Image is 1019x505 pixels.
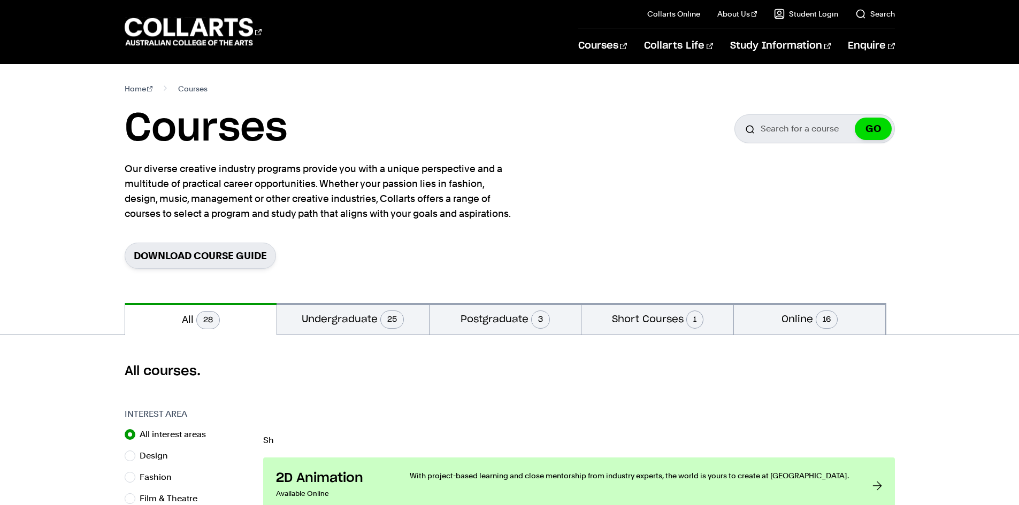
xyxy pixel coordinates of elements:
[276,486,388,501] p: Available Online
[196,311,220,329] span: 28
[734,303,886,335] button: Online16
[578,28,627,64] a: Courses
[848,28,894,64] a: Enquire
[581,303,733,335] button: Short Courses1
[855,9,895,19] a: Search
[430,303,581,335] button: Postgraduate3
[816,310,838,329] span: 16
[717,9,757,19] a: About Us
[263,436,895,445] p: Sh
[647,9,700,19] a: Collarts Online
[276,470,388,486] h3: 2D Animation
[140,470,180,485] label: Fashion
[125,363,895,380] h2: All courses.
[686,310,703,329] span: 1
[140,448,177,463] label: Design
[734,114,895,143] input: Search for a course
[125,17,262,47] div: Go to homepage
[125,161,515,221] p: Our diverse creative industry programs provide you with a unique perspective and a multitude of p...
[125,243,276,269] a: Download Course Guide
[277,303,429,335] button: Undergraduate25
[125,105,287,153] h1: Courses
[410,470,851,481] p: With project-based learning and close mentorship from industry experts, the world is yours to cre...
[644,28,713,64] a: Collarts Life
[178,81,208,96] span: Courses
[140,427,214,442] label: All interest areas
[730,28,831,64] a: Study Information
[531,310,550,329] span: 3
[125,303,277,335] button: All28
[380,310,404,329] span: 25
[125,81,153,96] a: Home
[125,408,252,421] h3: Interest Area
[855,118,892,140] button: GO
[774,9,838,19] a: Student Login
